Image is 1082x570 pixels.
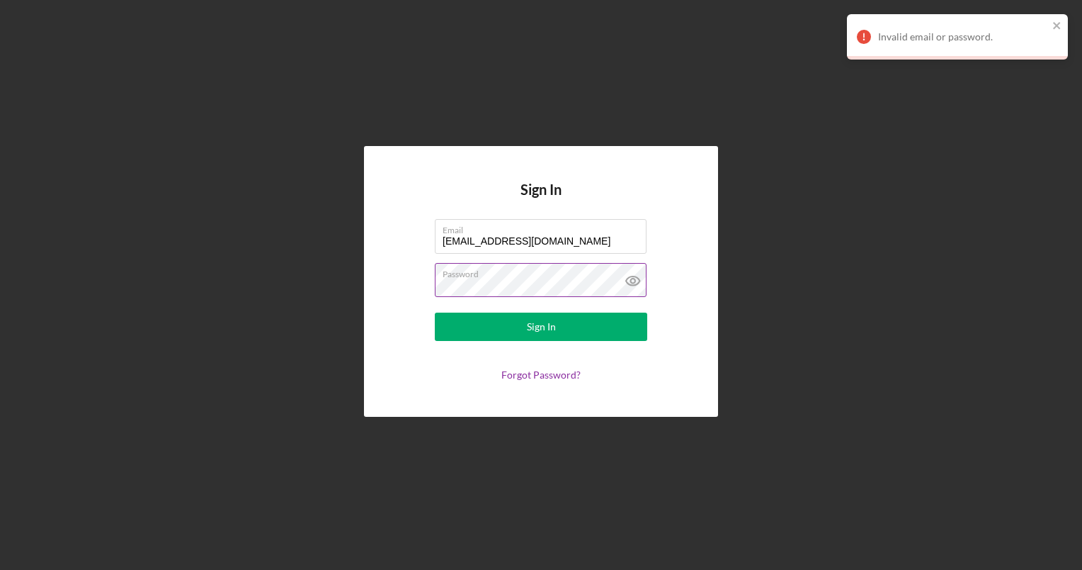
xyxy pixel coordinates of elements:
[1052,20,1062,33] button: close
[443,264,647,279] label: Password
[435,313,647,341] button: Sign In
[878,31,1048,43] div: Invalid email or password.
[527,313,556,341] div: Sign In
[520,181,562,219] h4: Sign In
[501,369,581,381] a: Forgot Password?
[443,220,647,235] label: Email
